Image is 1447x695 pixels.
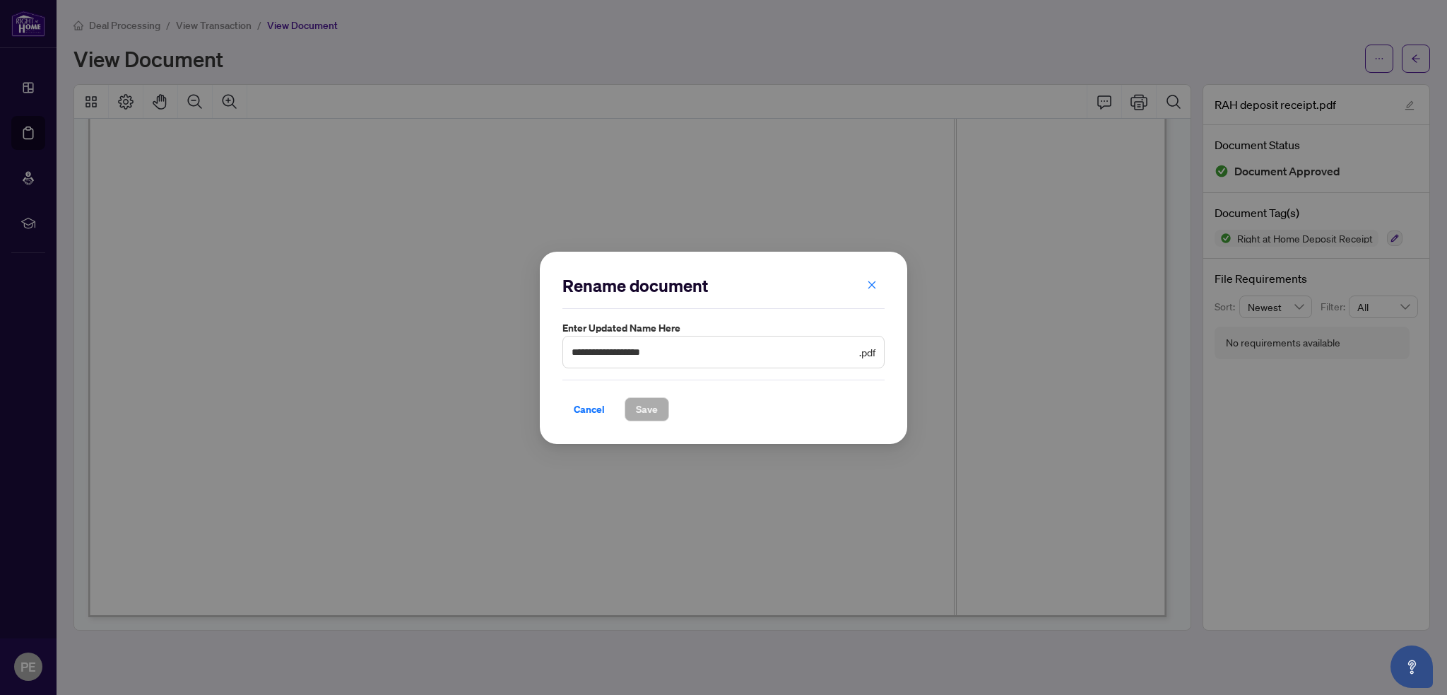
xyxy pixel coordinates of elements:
button: Save [625,397,669,421]
span: .pdf [859,344,875,359]
button: Open asap [1390,646,1433,688]
label: Enter updated name here [562,320,885,336]
button: Cancel [562,397,616,421]
h2: Rename document [562,274,885,297]
span: Cancel [574,397,605,420]
span: close [867,279,877,289]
